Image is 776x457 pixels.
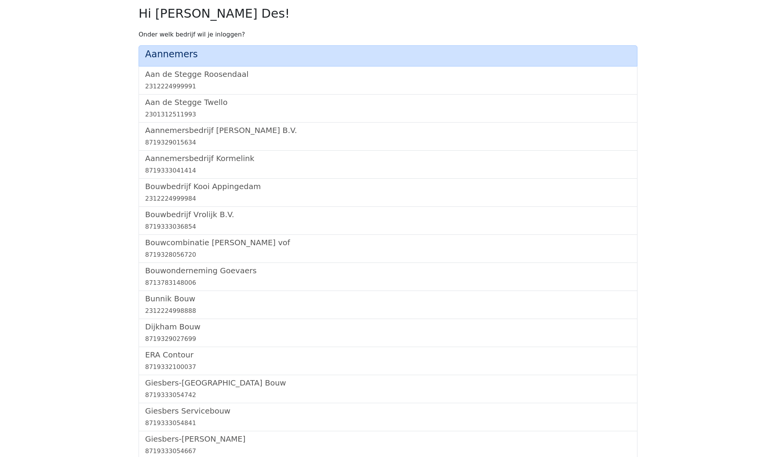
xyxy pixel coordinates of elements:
[145,250,631,259] div: 8719328056720
[145,70,631,79] h5: Aan de Stegge Roosendaal
[139,6,637,21] h2: Hi [PERSON_NAME] Des!
[145,182,631,203] a: Bouwbedrijf Kooi Appingedam2312224999984
[145,238,631,259] a: Bouwcombinatie [PERSON_NAME] vof8719328056720
[145,294,631,303] h5: Bunnik Bouw
[145,306,631,316] div: 2312224998888
[145,210,631,231] a: Bouwbedrijf Vrolijk B.V.8719333036854
[145,154,631,175] a: Aannemersbedrijf Kormelink8719333041414
[145,126,631,147] a: Aannemersbedrijf [PERSON_NAME] B.V.8719329015634
[145,166,631,175] div: 8719333041414
[145,406,631,428] a: Giesbers Servicebouw8719333054841
[145,350,631,372] a: ERA Contour8719332100037
[145,238,631,247] h5: Bouwcombinatie [PERSON_NAME] vof
[145,82,631,91] div: 2312224999991
[145,406,631,415] h5: Giesbers Servicebouw
[145,70,631,91] a: Aan de Stegge Roosendaal2312224999991
[145,378,631,400] a: Giesbers-[GEOGRAPHIC_DATA] Bouw8719333054742
[145,322,631,331] h5: Dijkham Bouw
[145,194,631,203] div: 2312224999984
[145,154,631,163] h5: Aannemersbedrijf Kormelink
[145,222,631,231] div: 8719333036854
[145,391,631,400] div: 8719333054742
[145,447,631,456] div: 8719333054667
[145,322,631,344] a: Dijkham Bouw8719329027699
[139,30,637,39] p: Onder welk bedrijf wil je inloggen?
[145,378,631,387] h5: Giesbers-[GEOGRAPHIC_DATA] Bouw
[145,434,631,456] a: Giesbers-[PERSON_NAME]8719333054667
[145,434,631,444] h5: Giesbers-[PERSON_NAME]
[145,49,631,60] h4: Aannemers
[145,138,631,147] div: 8719329015634
[145,362,631,372] div: 8719332100037
[145,266,631,287] a: Bouwonderneming Goevaers8713783148006
[145,266,631,275] h5: Bouwonderneming Goevaers
[145,210,631,219] h5: Bouwbedrijf Vrolijk B.V.
[145,98,631,119] a: Aan de Stegge Twello2301312511993
[145,278,631,287] div: 8713783148006
[145,334,631,344] div: 8719329027699
[145,350,631,359] h5: ERA Contour
[145,294,631,316] a: Bunnik Bouw2312224998888
[145,182,631,191] h5: Bouwbedrijf Kooi Appingedam
[145,126,631,135] h5: Aannemersbedrijf [PERSON_NAME] B.V.
[145,419,631,428] div: 8719333054841
[145,98,631,107] h5: Aan de Stegge Twello
[145,110,631,119] div: 2301312511993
